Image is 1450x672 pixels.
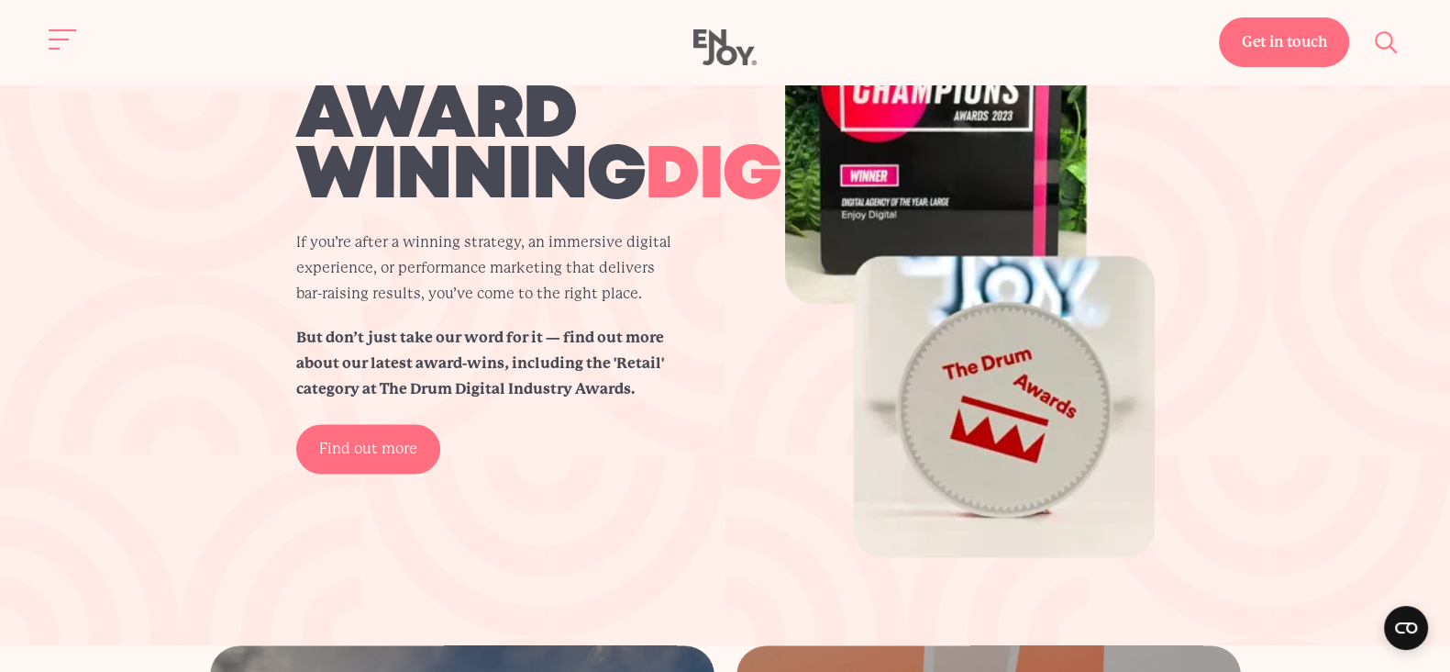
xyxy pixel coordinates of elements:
button: Open CMP widget [1384,606,1428,650]
strong: But don’t just take our word for it — find out more about our latest award-wins, including the 'R... [296,329,664,398]
span: digital. [645,144,957,210]
p: If you’re after a winning strategy, an immersive digital experience, or performance marketing tha... [296,230,682,307]
a: Get in touch [1219,17,1349,67]
button: Site navigation [44,20,83,59]
button: Site search [1367,23,1406,62]
h2: award winning [296,86,958,207]
a: Find out more [296,424,440,474]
